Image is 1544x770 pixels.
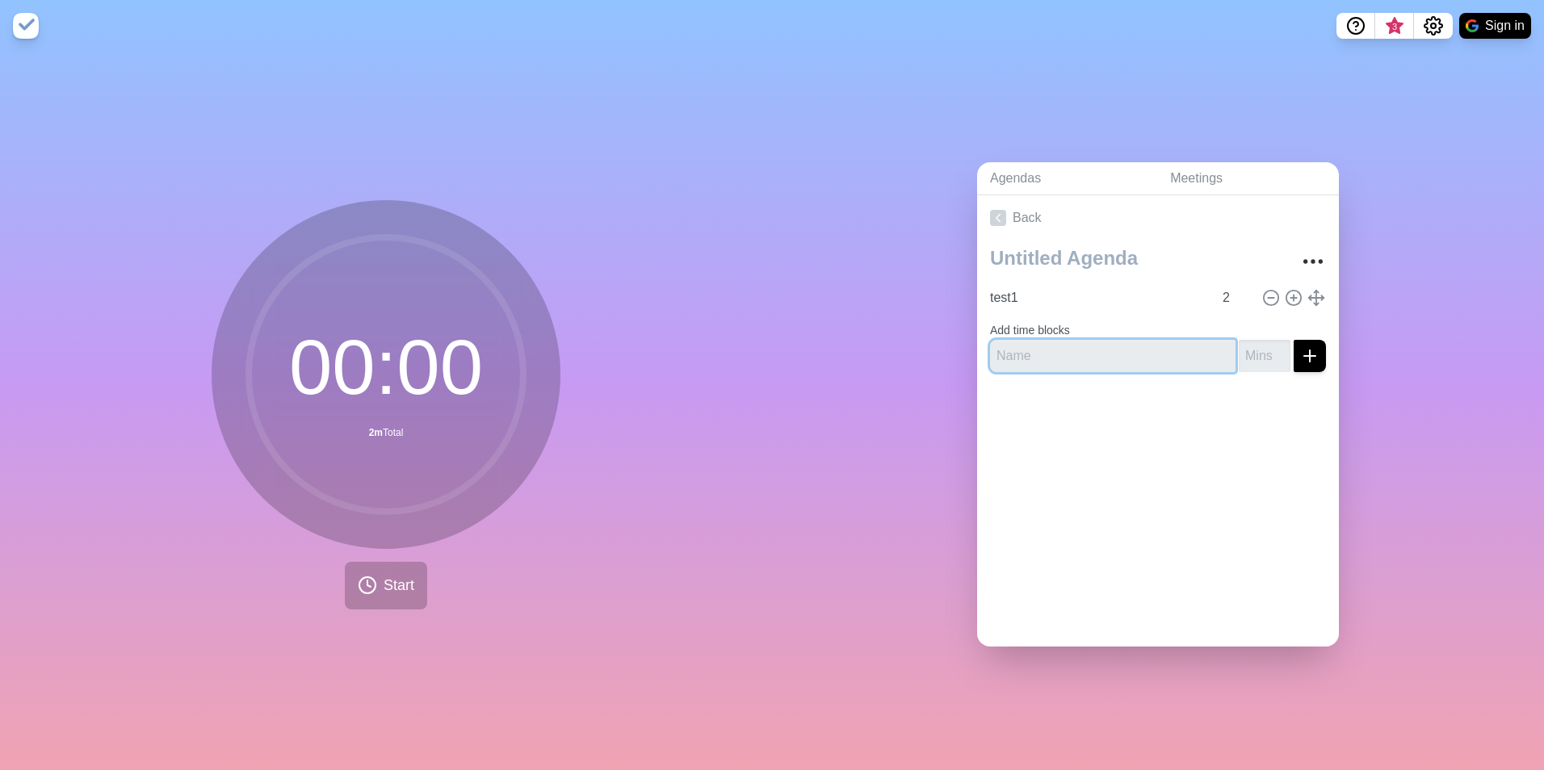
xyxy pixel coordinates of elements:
[345,562,427,609] button: Start
[1414,13,1453,39] button: Settings
[1336,13,1375,39] button: Help
[990,324,1070,337] label: Add time blocks
[1297,245,1329,278] button: More
[1216,282,1255,314] input: Mins
[384,575,414,596] span: Start
[1459,13,1531,39] button: Sign in
[1157,162,1339,195] a: Meetings
[984,282,1213,314] input: Name
[977,162,1157,195] a: Agendas
[1388,20,1401,33] span: 3
[13,13,39,39] img: timeblocks logo
[990,340,1236,372] input: Name
[1239,340,1290,372] input: Mins
[1375,13,1414,39] button: What’s new
[977,195,1339,241] a: Back
[1466,19,1479,32] img: google logo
